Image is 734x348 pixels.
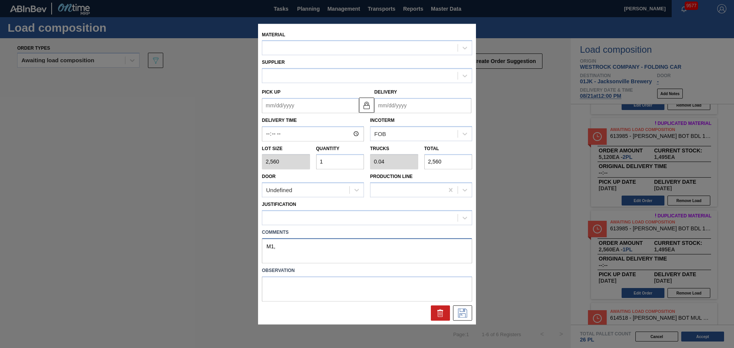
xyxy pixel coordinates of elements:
[370,174,412,180] label: Production Line
[262,115,364,126] label: Delivery Time
[453,305,472,320] div: Save Suggestion
[370,118,395,123] label: Incoterm
[262,32,285,37] label: Material
[262,143,310,154] label: Lot size
[262,98,359,113] input: mm/dd/yyyy
[370,146,389,151] label: Trucks
[359,98,374,113] button: locked
[262,227,472,238] label: Comments
[262,60,285,65] label: Supplier
[262,238,472,263] textarea: M1,
[362,101,371,110] img: locked
[262,174,276,180] label: Door
[262,265,472,276] label: Observation
[316,146,339,151] label: Quantity
[374,98,471,113] input: mm/dd/yyyy
[266,187,292,193] div: Undefined
[262,90,281,95] label: Pick up
[374,90,397,95] label: Delivery
[374,131,386,137] div: FOB
[424,146,439,151] label: Total
[431,305,450,320] div: Delete Suggestion
[262,202,296,207] label: Justification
